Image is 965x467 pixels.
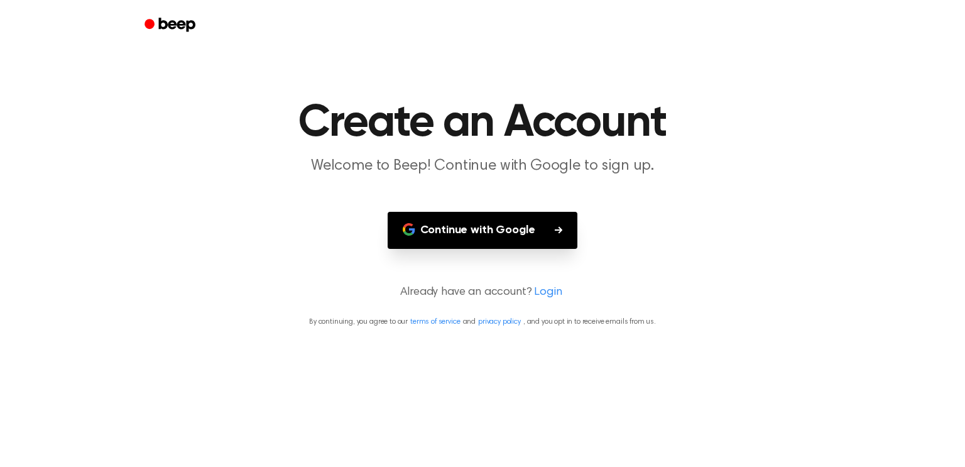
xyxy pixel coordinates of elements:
[15,284,950,301] p: Already have an account?
[388,212,578,249] button: Continue with Google
[136,13,207,38] a: Beep
[478,318,521,326] a: privacy policy
[534,284,562,301] a: Login
[15,316,950,327] p: By continuing, you agree to our and , and you opt in to receive emails from us.
[241,156,724,177] p: Welcome to Beep! Continue with Google to sign up.
[161,101,804,146] h1: Create an Account
[410,318,460,326] a: terms of service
